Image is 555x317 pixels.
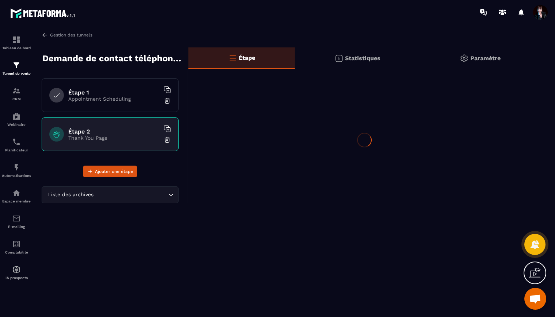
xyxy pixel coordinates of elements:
[95,168,133,175] span: Ajouter une étape
[2,148,31,152] p: Planificateur
[42,32,92,38] a: Gestion des tunnels
[460,54,468,63] img: setting-gr.5f69749f.svg
[95,191,166,199] input: Search for option
[68,128,160,135] h6: Étape 2
[470,55,501,62] p: Paramètre
[12,189,21,197] img: automations
[2,158,31,183] a: automationsautomationsAutomatisations
[2,30,31,55] a: formationformationTableau de bord
[239,54,255,61] p: Étape
[68,89,160,96] h6: Étape 1
[2,97,31,101] p: CRM
[83,166,137,177] button: Ajouter une étape
[2,225,31,229] p: E-mailing
[12,112,21,121] img: automations
[524,288,546,310] a: Ouvrir le chat
[2,71,31,76] p: Tunnel de vente
[228,54,237,62] img: bars-o.4a397970.svg
[164,136,171,143] img: trash
[2,183,31,209] a: automationsautomationsEspace membre
[2,46,31,50] p: Tableau de bord
[2,55,31,81] a: formationformationTunnel de vente
[2,132,31,158] a: schedulerschedulerPlanificateur
[42,51,183,66] p: Demande de contact téléphonique
[2,81,31,107] a: formationformationCRM
[68,135,160,141] p: Thank You Page
[334,54,343,63] img: stats.20deebd0.svg
[10,7,76,20] img: logo
[2,123,31,127] p: Webinaire
[12,240,21,248] img: accountant
[2,276,31,280] p: IA prospects
[345,55,380,62] p: Statistiques
[12,163,21,172] img: automations
[2,174,31,178] p: Automatisations
[2,209,31,234] a: emailemailE-mailing
[12,61,21,70] img: formation
[12,138,21,146] img: scheduler
[2,250,31,254] p: Comptabilité
[12,86,21,95] img: formation
[12,265,21,274] img: automations
[42,32,48,38] img: arrow
[46,191,95,199] span: Liste des archives
[12,214,21,223] img: email
[12,35,21,44] img: formation
[2,107,31,132] a: automationsautomationsWebinaire
[164,97,171,104] img: trash
[42,186,179,203] div: Search for option
[2,234,31,260] a: accountantaccountantComptabilité
[2,199,31,203] p: Espace membre
[68,96,160,102] p: Appointment Scheduling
